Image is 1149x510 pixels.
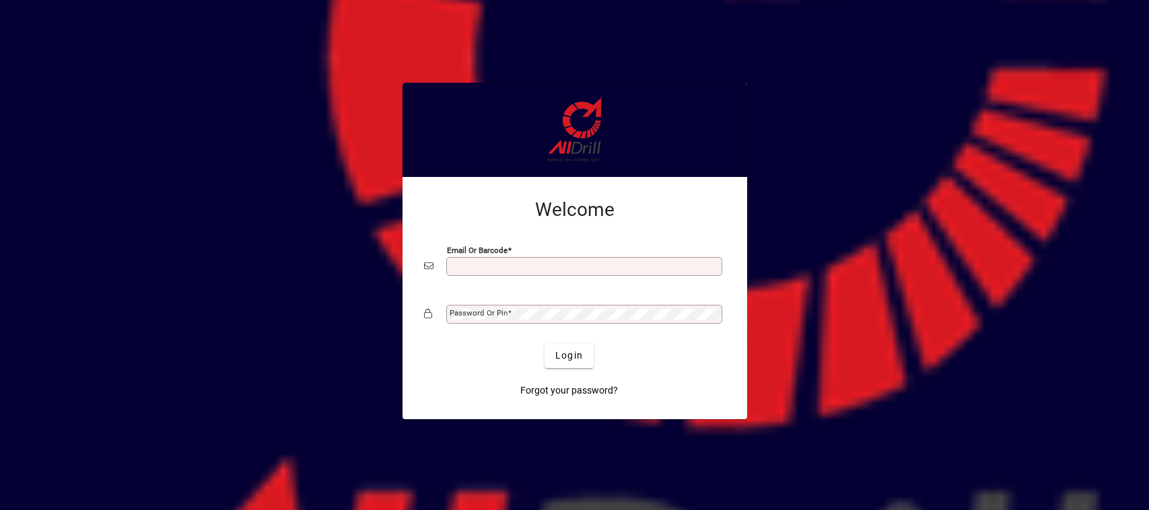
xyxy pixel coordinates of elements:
[555,349,583,363] span: Login
[424,198,726,221] h2: Welcome
[447,245,508,254] mat-label: Email or Barcode
[520,384,618,398] span: Forgot your password?
[450,308,508,318] mat-label: Password or Pin
[545,344,594,368] button: Login
[515,379,623,403] a: Forgot your password?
